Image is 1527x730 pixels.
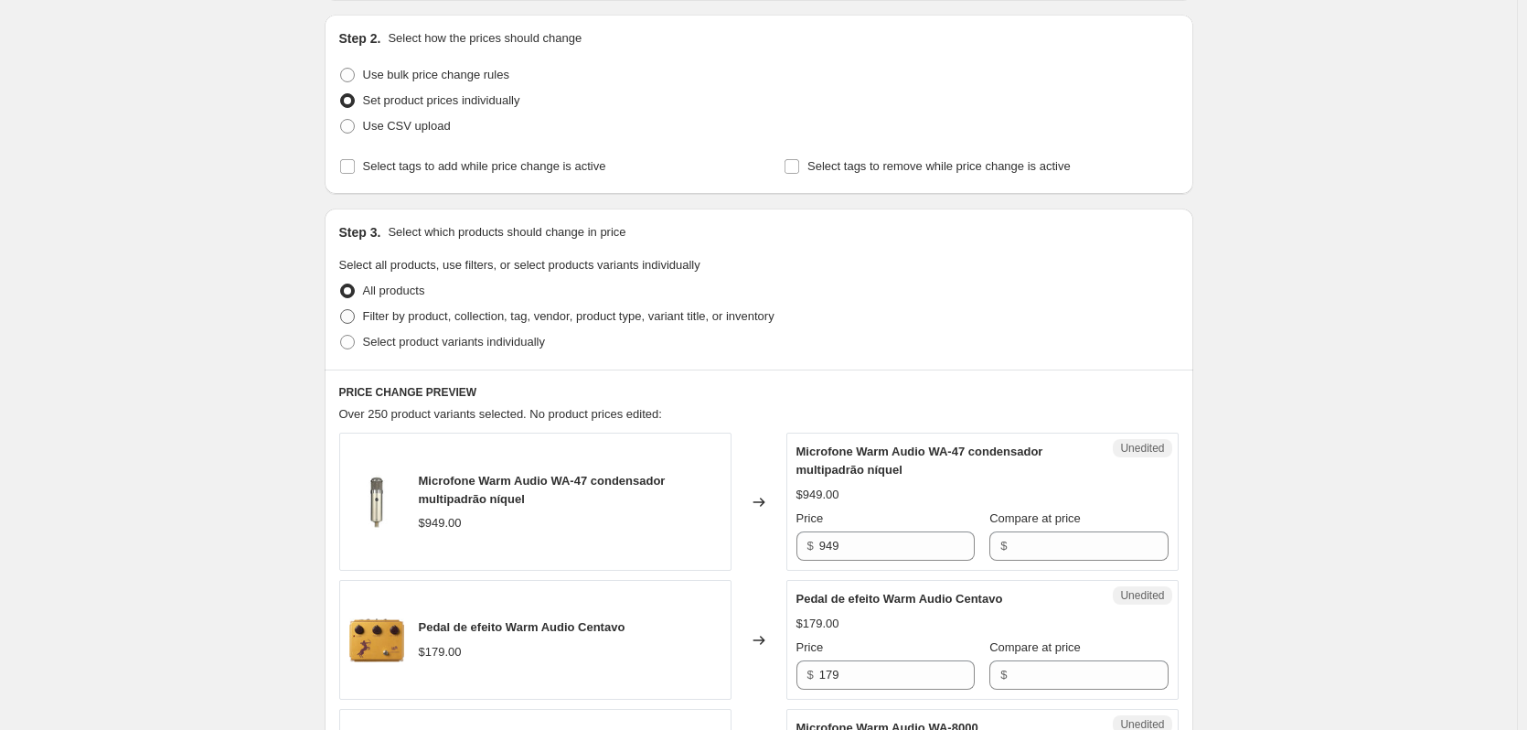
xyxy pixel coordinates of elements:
[339,258,700,272] span: Select all products, use filters, or select products variants individually
[1120,588,1164,603] span: Unedited
[363,119,451,133] span: Use CSV upload
[807,159,1071,173] span: Select tags to remove while price change is active
[339,407,662,421] span: Over 250 product variants selected. No product prices edited:
[339,385,1179,400] h6: PRICE CHANGE PREVIEW
[989,511,1081,525] span: Compare at price
[796,640,824,654] span: Price
[363,93,520,107] span: Set product prices individually
[807,539,814,553] span: $
[796,617,839,630] span: $179.00
[363,284,425,297] span: All products
[339,223,381,242] h2: Step 3.
[1000,539,1007,553] span: $
[796,445,1043,477] span: Microfone Warm Audio WA-47 condensador multipadrão níquel
[339,29,381,48] h2: Step 2.
[349,613,404,668] img: 1_80x.jpg
[419,474,666,506] span: Microfone Warm Audio WA-47 condensador multipadrão níquel
[388,223,625,242] p: Select which products should change in price
[388,29,582,48] p: Select how the prices should change
[419,620,625,634] span: Pedal de efeito Warm Audio Centavo
[796,592,1003,606] span: Pedal de efeito Warm Audio Centavo
[363,309,774,323] span: Filter by product, collection, tag, vendor, product type, variant title, or inventory
[807,668,814,682] span: $
[989,640,1081,654] span: Compare at price
[796,488,839,501] span: $949.00
[796,511,824,525] span: Price
[419,516,462,530] span: $949.00
[1120,441,1164,456] span: Unedited
[1000,668,1007,682] span: $
[363,68,509,81] span: Use bulk price change rules
[363,335,545,349] span: Select product variants individually
[363,159,606,173] span: Select tags to add while price change is active
[349,475,404,530] img: IMG_WARM_AUDIO_WA-47_1_80x.jpg
[419,645,462,659] span: $179.00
